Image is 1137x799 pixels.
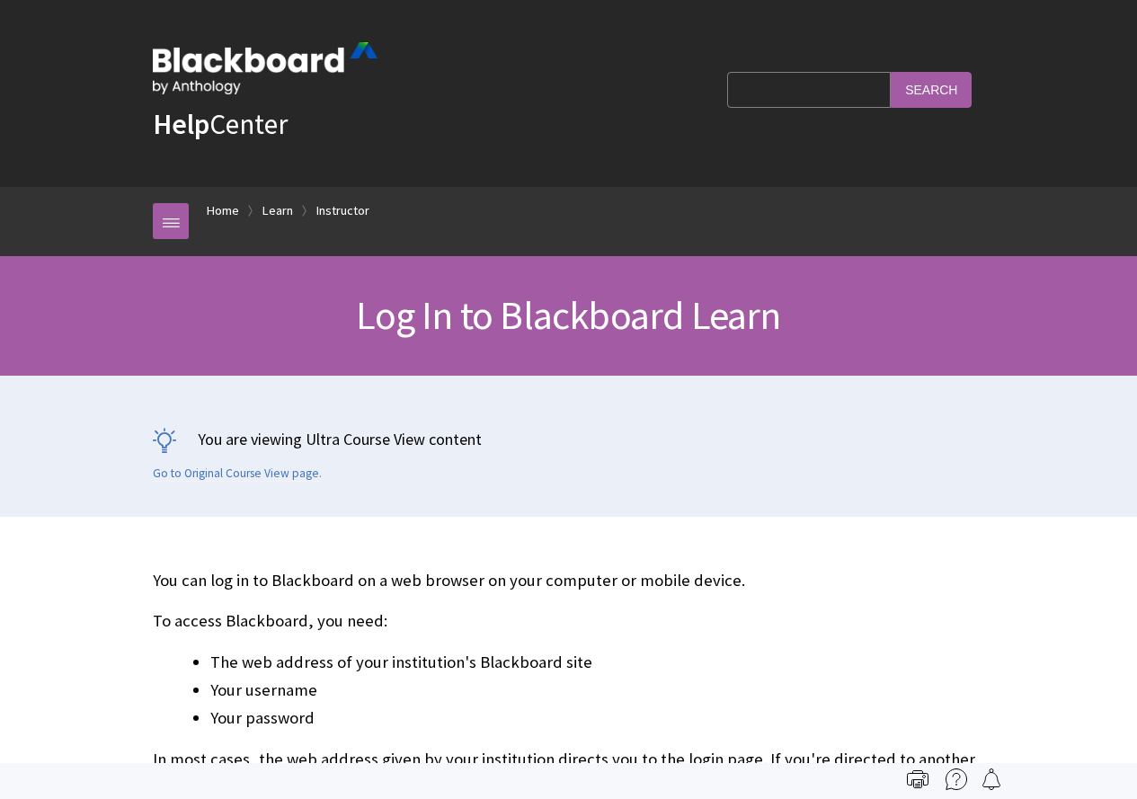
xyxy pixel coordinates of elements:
[153,42,378,94] img: Blackboard by Anthology
[207,200,239,222] a: Home
[210,678,984,703] li: Your username
[356,290,780,340] span: Log In to Blackboard Learn
[210,650,984,675] li: The web address of your institution's Blackboard site
[153,106,288,142] a: HelpCenter
[153,609,984,633] p: To access Blackboard, you need:
[153,428,984,450] p: You are viewing Ultra Course View content
[153,466,322,482] a: Go to Original Course View page.
[153,569,984,592] p: You can log in to Blackboard on a web browser on your computer or mobile device.
[153,106,209,142] strong: Help
[907,768,928,790] img: Print
[316,200,369,222] a: Instructor
[891,72,972,107] input: Search
[153,748,984,795] p: In most cases, the web address given by your institution directs you to the login page. If you're...
[262,200,293,222] a: Learn
[981,768,1002,790] img: Follow this page
[210,706,984,731] li: Your password
[946,768,967,790] img: More help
